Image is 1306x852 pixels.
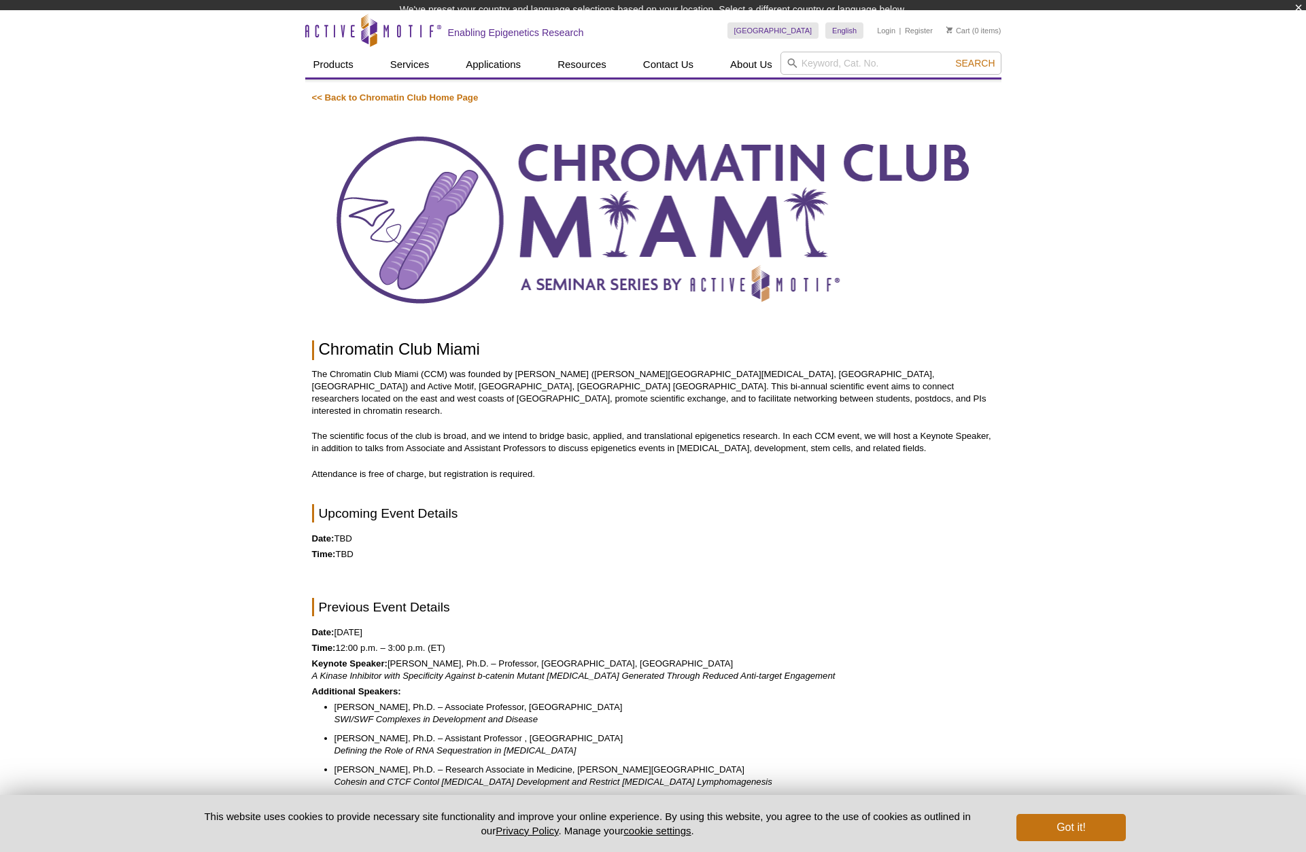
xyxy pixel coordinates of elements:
[312,368,995,417] p: The Chromatin Club Miami (CCM) was founded by [PERSON_NAME] ([PERSON_NAME][GEOGRAPHIC_DATA][MEDIC...
[312,658,388,669] strong: Keynote Speaker:
[312,549,336,559] strong: Time:
[305,52,362,77] a: Products
[458,52,529,77] a: Applications
[448,26,584,39] h2: Enabling Epigenetics Research
[334,745,577,756] em: Defining the Role of RNA Sequestration in [MEDICAL_DATA]
[312,686,401,696] strong: Additional Speakers:
[334,714,538,724] em: SWI/SWF Complexes in Development and Disease
[549,52,615,77] a: Resources
[312,598,995,616] h2: Previous Event Details
[312,118,995,323] img: Chromatin Club Miami Seminar Series
[334,764,981,788] li: [PERSON_NAME], Ph.D. – Research Associate in Medicine, [PERSON_NAME][GEOGRAPHIC_DATA]
[312,430,995,455] p: The scientific focus of the club is broad, and we intend to bridge basic, applied, and translatio...
[899,22,901,39] li: |
[946,22,1001,39] li: (0 items)
[623,825,691,836] button: cookie settings
[312,671,836,681] em: A Kinase Inhibitor with Specificity Against b-catenin Mutant [MEDICAL_DATA] Generated Through Red...
[946,26,952,33] img: Your Cart
[334,732,981,757] li: [PERSON_NAME], Ph.D. – Assistant Professor , [GEOGRAPHIC_DATA]
[946,26,970,35] a: Cart
[382,52,438,77] a: Services
[780,52,1001,75] input: Keyword, Cat. No.
[312,642,995,654] p: 12:00 p.m. – 3:00 p.m. (ET)
[312,533,334,544] strong: Date:
[727,22,819,39] a: [GEOGRAPHIC_DATA]
[312,468,995,480] p: Attendance is free of charge, but registration is required.
[951,57,999,69] button: Search
[312,658,995,682] p: [PERSON_NAME], Ph.D. – Professor, [GEOGRAPHIC_DATA], [GEOGRAPHIC_DATA]
[181,809,995,838] p: This website uses cookies to provide necessary site functionality and improve your online experie...
[334,701,981,726] li: [PERSON_NAME], Ph.D. – Associate Professor, [GEOGRAPHIC_DATA]
[312,340,995,360] h1: Chromatin Club Miami
[877,26,895,35] a: Login
[1016,814,1125,841] button: Got it!
[722,52,780,77] a: About Us
[905,26,933,35] a: Register
[312,548,995,561] p: TBD
[312,504,995,522] h2: Upcoming Event Details
[312,92,479,103] a: << Back to Chromatin Club Home Page
[312,643,336,653] strong: Time:
[312,533,995,545] p: TBD
[312,626,995,639] p: [DATE]
[708,10,744,42] img: Change Here
[334,777,772,787] em: Cohesin and CTCF Contol [MEDICAL_DATA] Development and Restrict [MEDICAL_DATA] Lymphomagenesis
[312,627,334,637] strong: Date:
[496,825,558,836] a: Privacy Policy
[825,22,863,39] a: English
[635,52,702,77] a: Contact Us
[955,58,995,69] span: Search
